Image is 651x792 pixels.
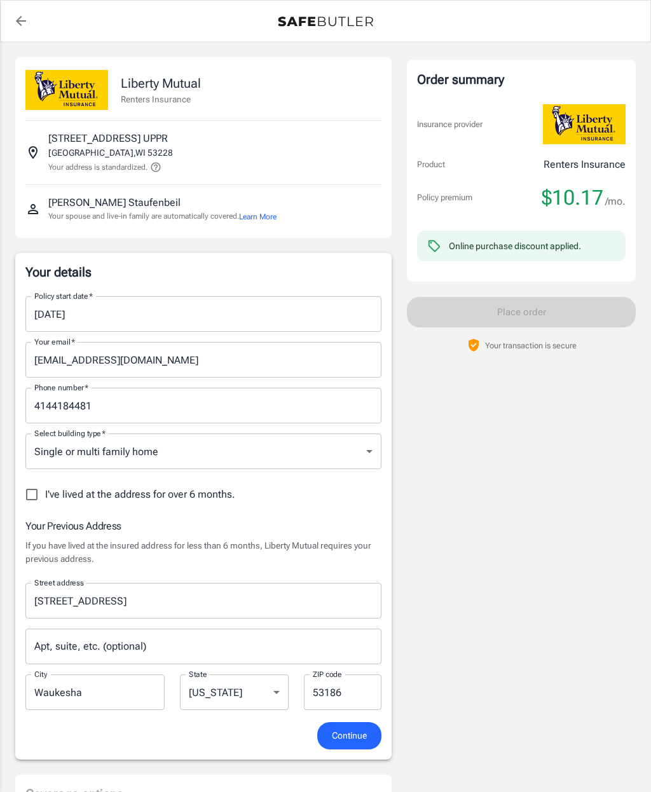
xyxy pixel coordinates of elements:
p: Your address is standardized. [48,161,147,173]
a: back to quotes [8,8,34,34]
img: Back to quotes [278,17,373,27]
p: Your spouse and live-in family are automatically covered. [48,210,277,222]
label: Phone number [34,382,88,393]
div: Order summary [417,70,626,89]
p: Renters Insurance [121,93,201,106]
label: City [34,669,47,679]
img: Liberty Mutual [25,70,108,110]
input: Enter number [25,388,381,423]
svg: Insured person [25,201,41,217]
p: [STREET_ADDRESS] UPPR [48,131,168,146]
span: $10.17 [542,185,603,210]
span: /mo. [605,193,626,210]
p: [PERSON_NAME] Staufenbeil [48,195,181,210]
label: Policy start date [34,290,93,301]
input: Enter email [25,342,381,378]
input: Choose date, selected date is Aug 25, 2025 [25,296,373,332]
p: Policy premium [417,191,472,204]
p: Insurance provider [417,118,483,131]
p: [GEOGRAPHIC_DATA] , WI 53228 [48,146,173,159]
button: Continue [317,722,381,749]
div: Online purchase discount applied. [449,240,581,252]
div: Single or multi family home [25,434,381,469]
label: State [189,669,207,679]
p: Liberty Mutual [121,74,201,93]
svg: Insured address [25,145,41,160]
p: If you have lived at the insured address for less than 6 months, Liberty Mutual requires your pre... [25,539,381,565]
span: Continue [332,728,367,744]
label: ZIP code [313,669,342,679]
label: Street address [34,577,84,588]
p: Your details [25,263,381,281]
img: Liberty Mutual [543,104,626,144]
button: Learn More [239,211,277,222]
label: Select building type [34,428,106,439]
label: Your email [34,336,75,347]
p: Product [417,158,445,171]
h6: Your Previous Address [25,518,381,534]
p: Your transaction is secure [485,339,577,352]
p: Renters Insurance [544,157,626,172]
span: I've lived at the address for over 6 months. [45,487,235,502]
